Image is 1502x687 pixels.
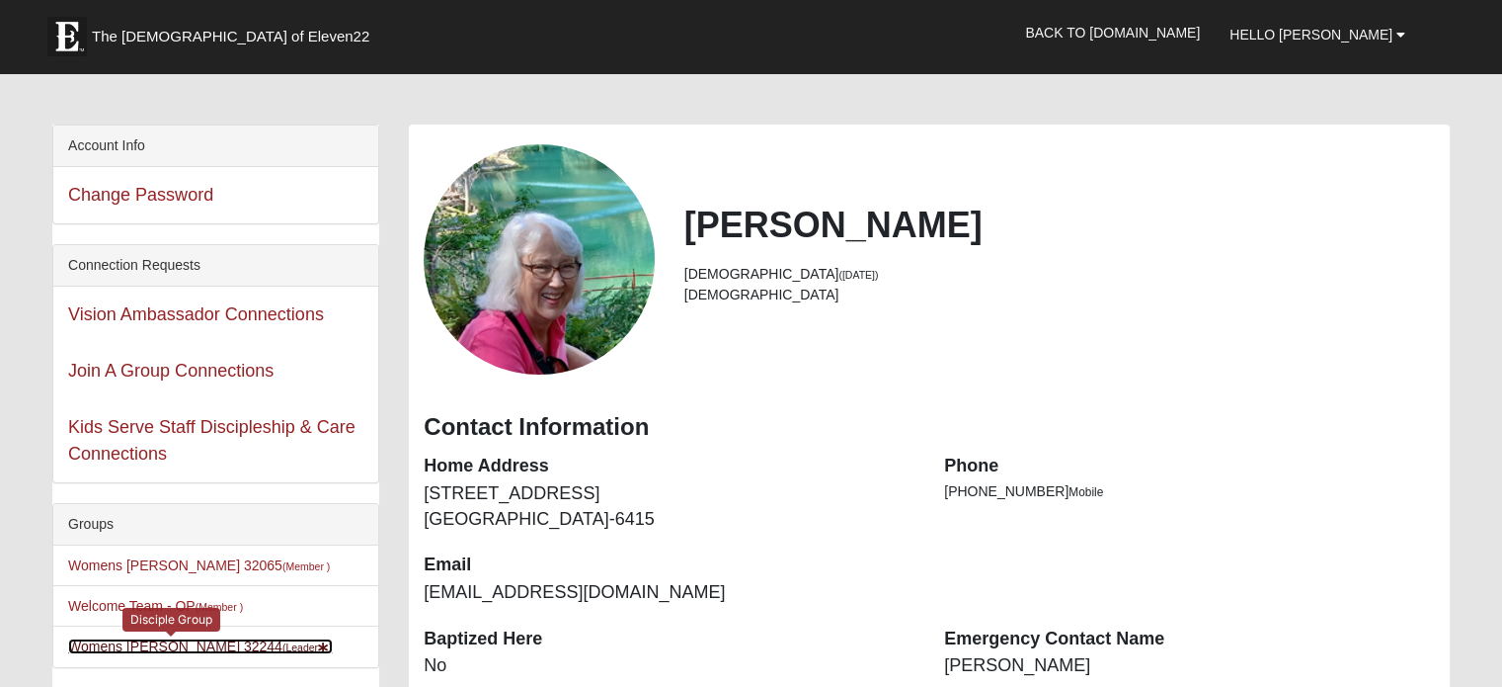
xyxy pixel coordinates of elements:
[424,144,654,375] a: View Fullsize Photo
[1215,10,1420,59] a: Hello [PERSON_NAME]
[282,560,330,572] small: (Member )
[68,558,330,573] a: Womens [PERSON_NAME] 32065(Member )
[68,361,274,381] a: Join A Group Connections
[1068,485,1103,499] span: Mobile
[944,481,1435,502] li: [PHONE_NUMBER]
[944,454,1435,479] dt: Phone
[424,627,914,652] dt: Baptized Here
[68,639,333,654] a: Womens [PERSON_NAME] 32244(Leader)
[944,627,1435,652] dt: Emergency Contact Name
[38,7,433,56] a: The [DEMOGRAPHIC_DATA] of Eleven22
[53,126,378,167] div: Account Info
[47,17,87,56] img: Eleven22 logo
[684,264,1435,285] li: [DEMOGRAPHIC_DATA]
[53,504,378,546] div: Groups
[424,653,914,679] dd: No
[424,454,914,479] dt: Home Address
[424,481,914,532] dd: [STREET_ADDRESS] [GEOGRAPHIC_DATA]-6415
[424,553,914,578] dt: Email
[68,598,243,614] a: Welcome Team - OP(Member )
[684,285,1435,305] li: [DEMOGRAPHIC_DATA]
[944,653,1435,679] dd: [PERSON_NAME]
[1229,27,1392,43] span: Hello [PERSON_NAME]
[838,269,878,281] small: ([DATE])
[92,27,369,46] span: The [DEMOGRAPHIC_DATA] of Eleven22
[684,204,1435,246] h2: [PERSON_NAME]
[68,185,213,205] a: Change Password
[282,642,333,653] small: (Leader )
[68,417,356,464] a: Kids Serve Staff Discipleship & Care Connections
[424,413,1435,442] h3: Contact Information
[53,245,378,287] div: Connection Requests
[424,580,914,606] dd: [EMAIL_ADDRESS][DOMAIN_NAME]
[1010,8,1215,57] a: Back to [DOMAIN_NAME]
[196,601,243,613] small: (Member )
[122,608,220,631] div: Disciple Group
[68,304,324,324] a: Vision Ambassador Connections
